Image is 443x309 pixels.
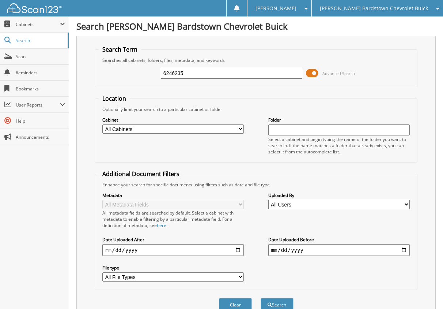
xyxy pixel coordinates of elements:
[322,71,355,76] span: Advanced Search
[102,117,244,123] label: Cabinet
[157,222,166,228] a: here
[102,192,244,198] label: Metadata
[16,53,65,60] span: Scan
[99,106,413,112] div: Optionally limit your search to a particular cabinet or folder
[268,136,410,155] div: Select a cabinet and begin typing the name of the folder you want to search in. If the name match...
[102,237,244,243] label: Date Uploaded After
[102,265,244,271] label: File type
[16,118,65,124] span: Help
[406,274,443,309] iframe: Chat Widget
[268,244,410,256] input: end
[16,134,65,140] span: Announcements
[16,37,64,44] span: Search
[99,170,183,178] legend: Additional Document Filters
[268,192,410,198] label: Uploaded By
[16,86,65,92] span: Bookmarks
[255,6,296,11] span: [PERSON_NAME]
[99,182,413,188] div: Enhance your search for specific documents using filters such as date and file type.
[16,21,60,27] span: Cabinets
[99,94,130,103] legend: Location
[320,6,428,11] span: [PERSON_NAME] Bardstown Chevrolet Buick
[7,3,62,13] img: scan123-logo-white.svg
[16,70,65,76] span: Reminders
[76,20,436,32] h1: Search [PERSON_NAME] Bardstown Chevrolet Buick
[99,57,413,63] div: Searches all cabinets, folders, files, metadata, and keywords
[99,45,141,53] legend: Search Term
[268,117,410,123] label: Folder
[102,210,244,228] div: All metadata fields are searched by default. Select a cabinet with metadata to enable filtering b...
[268,237,410,243] label: Date Uploaded Before
[16,102,60,108] span: User Reports
[102,244,244,256] input: start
